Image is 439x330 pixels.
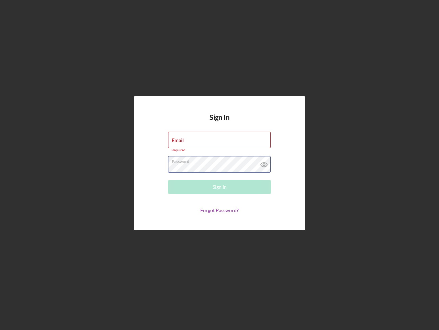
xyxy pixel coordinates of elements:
div: Sign In [213,180,227,194]
h4: Sign In [210,113,229,132]
label: Email [172,137,184,143]
div: Required [168,148,271,152]
a: Forgot Password? [200,207,239,213]
label: Password [172,156,271,164]
button: Sign In [168,180,271,194]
